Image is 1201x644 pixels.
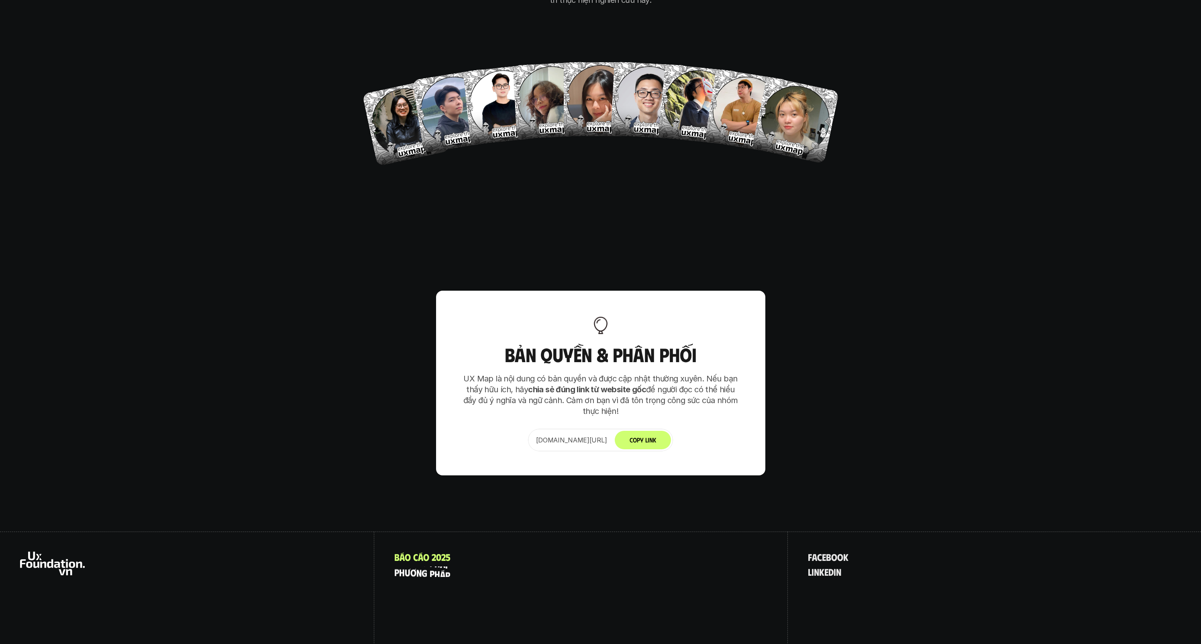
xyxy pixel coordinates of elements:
span: e [824,567,828,577]
a: phươngpháp [394,567,450,577]
span: f [808,552,812,562]
span: n [836,567,841,577]
span: p [394,556,399,567]
p: [DOMAIN_NAME][URL] [536,435,607,445]
span: 0 [436,552,441,562]
span: á [418,552,423,562]
span: 5 [446,552,451,562]
span: i [834,567,836,577]
span: o [837,552,843,562]
span: g [422,557,427,567]
p: UX Map là nội dung có bản quyền và được cập nhật thường xuyên. Nếu bạn thấy hữu ích, hãy để người... [460,373,741,417]
a: facebook [808,552,848,562]
span: h [434,558,440,569]
span: n [814,567,819,577]
span: k [819,567,824,577]
span: b [826,552,831,562]
span: B [394,552,400,562]
span: i [812,567,814,577]
a: Báocáo2025 [394,552,451,562]
span: a [812,552,817,562]
span: l [808,567,812,577]
span: 2 [432,552,436,562]
span: o [423,552,429,562]
button: Copy Link [615,431,671,449]
span: o [405,552,411,562]
span: á [400,552,405,562]
a: linkedin [808,567,841,577]
span: h [399,556,405,567]
span: 2 [441,552,446,562]
span: ư [405,556,410,567]
span: d [828,567,834,577]
span: á [440,558,445,569]
span: e [822,552,826,562]
span: p [430,558,434,568]
span: o [831,552,837,562]
span: p [445,559,450,570]
span: n [416,556,422,567]
span: k [843,552,848,562]
h3: Bản quyền & Phân phối [460,344,741,365]
span: ơ [410,556,416,567]
span: c [817,552,822,562]
span: c [413,552,418,562]
strong: chia sẻ đúng link từ website gốc [528,385,646,394]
